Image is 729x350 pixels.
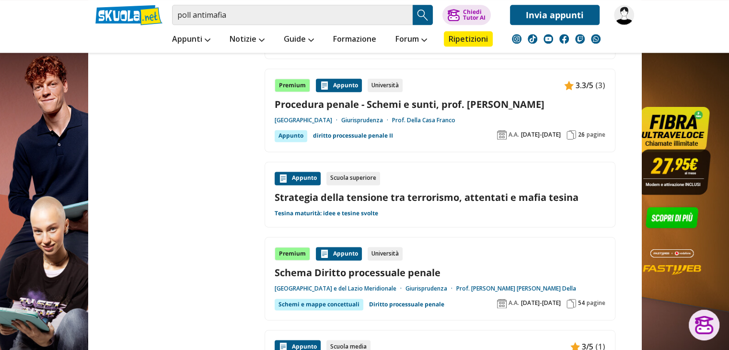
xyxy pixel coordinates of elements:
[278,174,288,183] img: Appunti contenuto
[275,266,605,279] a: Schema Diritto processuale penale
[275,172,321,185] div: Appunto
[463,9,485,21] div: Chiedi Tutor AI
[275,117,341,124] a: [GEOGRAPHIC_DATA]
[275,299,363,310] div: Schemi e mappe concettuali
[510,5,600,25] a: Invia appunti
[393,31,429,48] a: Forum
[521,131,561,139] span: [DATE]-[DATE]
[392,117,455,124] a: Prof. Della Casa Franco
[368,247,403,260] div: Università
[528,34,537,44] img: tiktok
[578,299,585,307] span: 54
[405,285,456,292] a: Giurisprudenza
[320,81,329,90] img: Appunti contenuto
[413,5,433,25] button: Search Button
[559,34,569,44] img: facebook
[416,8,430,22] img: Cerca appunti, riassunti o versioni
[567,299,576,308] img: Pagine
[591,34,601,44] img: WhatsApp
[369,299,444,310] a: Diritto processuale penale
[320,249,329,258] img: Appunti contenuto
[575,34,585,44] img: twitch
[512,34,521,44] img: instagram
[275,130,307,141] div: Appunto
[326,172,380,185] div: Scuola superiore
[275,247,310,260] div: Premium
[578,131,585,139] span: 26
[567,130,576,140] img: Pagine
[587,131,605,139] span: pagine
[509,131,519,139] span: A.A.
[444,31,493,47] a: Ripetizioni
[497,130,507,140] img: Anno accademico
[341,117,392,124] a: Giurisprudenza
[509,299,519,307] span: A.A.
[614,5,634,25] img: melaniadoc
[275,79,310,92] div: Premium
[497,299,507,308] img: Anno accademico
[544,34,553,44] img: youtube
[313,130,393,141] a: diritto processuale penale II
[595,79,605,92] span: (3)
[227,31,267,48] a: Notizie
[170,31,213,48] a: Appunti
[442,5,491,25] button: ChiediTutor AI
[275,98,605,111] a: Procedura penale - Schemi e sunti, prof. [PERSON_NAME]
[368,79,403,92] div: Università
[172,5,413,25] input: Cerca appunti, riassunti o versioni
[331,31,379,48] a: Formazione
[275,285,405,292] a: [GEOGRAPHIC_DATA] e del Lazio Meridionale
[275,210,378,217] a: Tesina maturità: idee e tesine svolte
[576,79,593,92] span: 3.3/5
[281,31,316,48] a: Guide
[587,299,605,307] span: pagine
[316,79,362,92] div: Appunto
[316,247,362,260] div: Appunto
[275,191,605,204] a: Strategia della tensione tra terrorismo, attentati e mafia tesina
[564,81,574,90] img: Appunti contenuto
[456,285,576,292] a: Prof. [PERSON_NAME] [PERSON_NAME] Della
[521,299,561,307] span: [DATE]-[DATE]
